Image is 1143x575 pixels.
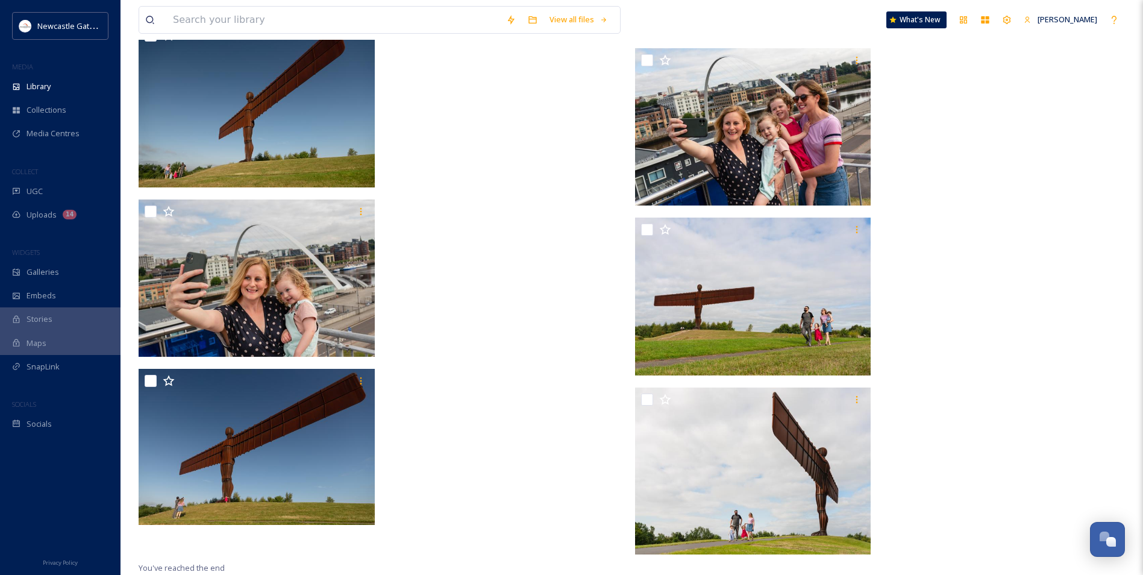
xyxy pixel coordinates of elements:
span: Embeds [27,290,56,301]
span: You've reached the end [139,562,225,573]
img: _A7R2348.jpg [139,200,375,357]
span: SnapLink [27,361,60,372]
button: Open Chat [1090,522,1125,557]
img: _A7R1747-Edit.jpg [139,24,375,187]
a: View all files [543,8,614,31]
span: COLLECT [12,167,38,176]
span: SOCIALS [12,400,36,409]
span: Maps [27,338,46,349]
span: Socials [27,418,52,430]
span: [PERSON_NAME] [1038,14,1097,25]
a: [PERSON_NAME] [1018,8,1103,31]
img: _A7R2314-Edit.jpg [635,388,871,555]
img: _A7R1734-Edit.jpg [139,369,375,525]
span: Privacy Policy [43,559,78,567]
span: UGC [27,186,43,197]
span: Library [27,81,51,92]
span: MEDIA [12,62,33,71]
span: Galleries [27,266,59,278]
img: _A7R2422.jpg [635,48,871,206]
span: WIDGETS [12,248,40,257]
span: Media Centres [27,128,80,139]
img: _A7R2028.jpg [635,218,871,375]
input: Search your library [167,7,500,33]
span: Uploads [27,209,57,221]
span: Stories [27,313,52,325]
div: 14 [63,210,77,219]
span: Newcastle Gateshead Initiative [37,20,148,31]
span: Collections [27,104,66,116]
a: What's New [886,11,947,28]
a: Privacy Policy [43,555,78,569]
img: DqD9wEUd_400x400.jpg [19,20,31,32]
